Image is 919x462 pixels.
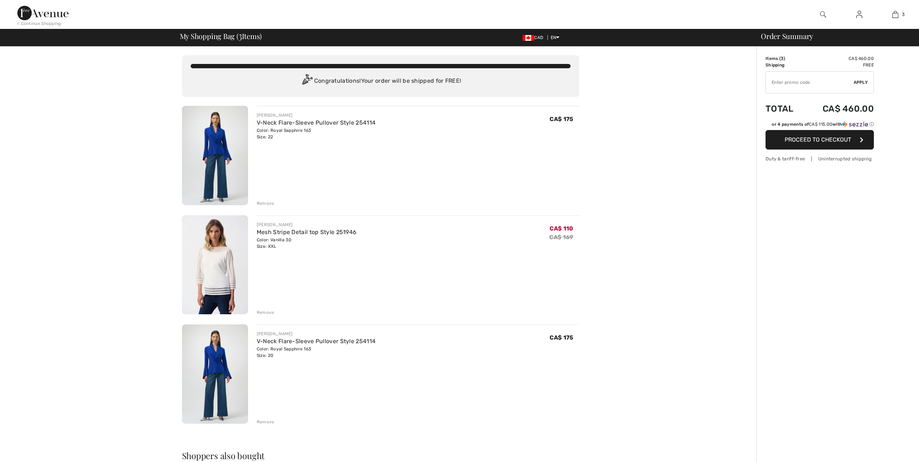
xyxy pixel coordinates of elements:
div: Color: Royal Sapphire 163 Size: 20 [257,346,376,359]
img: V-Neck Flare-Sleeve Pullover Style 254114 [182,106,248,205]
a: V-Neck Flare-Sleeve Pullover Style 254114 [257,119,376,126]
input: Promo code [766,72,854,93]
div: or 4 payments ofCA$ 115.00withSezzle Click to learn more about Sezzle [766,121,874,130]
a: V-Neck Flare-Sleeve Pullover Style 254114 [257,338,376,345]
div: [PERSON_NAME] [257,112,376,118]
div: Congratulations! Your order will be shipped for FREE! [191,74,571,88]
img: search the website [820,10,826,19]
div: Remove [257,419,274,425]
td: CA$ 460.00 [804,55,874,62]
img: Canadian Dollar [523,35,534,41]
span: 3 [781,56,784,61]
img: My Info [856,10,862,19]
img: Mesh Stripe Detail top Style 251946 [182,215,248,315]
a: Sign In [850,10,868,19]
span: CAD [523,35,546,40]
span: Proceed to Checkout [785,136,851,143]
span: CA$ 175 [550,116,573,122]
div: Color: Royal Sapphire 163 Size: 22 [257,127,376,140]
div: [PERSON_NAME] [257,331,376,337]
img: Congratulation2.svg [300,74,314,88]
span: CA$ 115.00 [809,122,832,127]
button: Proceed to Checkout [766,130,874,150]
span: 3 [902,11,905,18]
div: Order Summary [752,33,915,40]
div: < Continue Shopping [17,20,61,27]
img: My Bag [892,10,898,19]
div: Remove [257,200,274,207]
td: Shipping [766,62,804,68]
div: Remove [257,309,274,316]
img: 1ère Avenue [17,6,69,20]
div: [PERSON_NAME] [257,221,357,228]
div: Duty & tariff-free | Uninterrupted shipping [766,155,874,162]
a: 3 [877,10,913,19]
img: V-Neck Flare-Sleeve Pullover Style 254114 [182,324,248,424]
img: Sezzle [842,121,868,128]
span: Apply [854,79,868,86]
td: Total [766,96,804,121]
div: Color: Vanilla 30 Size: XXL [257,237,357,250]
s: CA$ 169 [549,234,573,241]
span: 3 [239,31,242,40]
a: Mesh Stripe Detail top Style 251946 [257,229,357,236]
td: Free [804,62,874,68]
h2: Shoppers also bought [182,451,579,460]
span: EN [551,35,560,40]
span: CA$ 175 [550,334,573,341]
span: My Shopping Bag ( Items) [180,33,262,40]
div: or 4 payments of with [772,121,874,128]
span: CA$ 110 [550,225,573,232]
td: CA$ 460.00 [804,96,874,121]
td: Items ( ) [766,55,804,62]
